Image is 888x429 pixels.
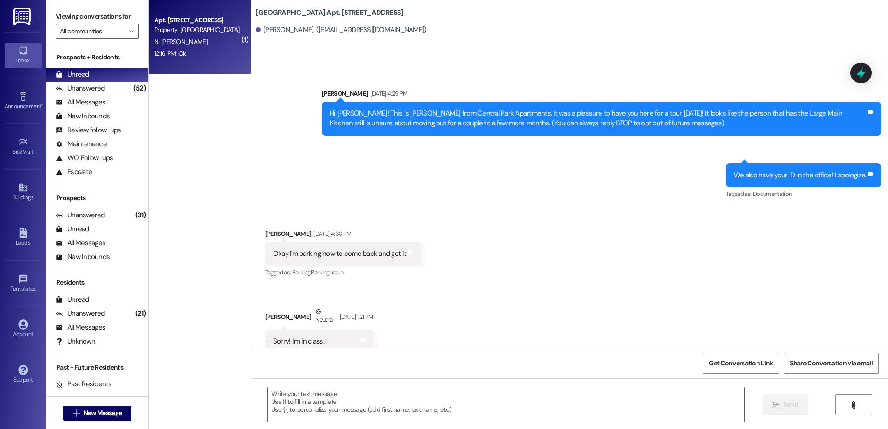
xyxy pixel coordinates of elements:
[46,52,148,62] div: Prospects + Residents
[265,307,373,330] div: [PERSON_NAME]
[154,15,240,25] div: Apt. [STREET_ADDRESS]
[56,84,105,93] div: Unanswered
[13,8,33,25] img: ResiDesk Logo
[256,8,404,18] b: [GEOGRAPHIC_DATA]: Apt. [STREET_ADDRESS]
[5,225,42,250] a: Leads
[273,337,324,346] div: Sorry! I'm in class.
[63,406,132,421] button: New Message
[322,89,881,102] div: [PERSON_NAME]
[772,401,779,409] i: 
[311,268,343,276] span: Parking issue
[41,102,43,108] span: •
[56,224,89,234] div: Unread
[784,353,879,374] button: Share Conversation via email
[790,358,873,368] span: Share Conversation via email
[273,249,406,259] div: Okay I'm parking now to come back and get it
[703,353,779,374] button: Get Conversation Link
[5,134,42,159] a: Site Visit •
[56,125,121,135] div: Review follow-ups
[131,81,148,96] div: (52)
[56,9,139,24] label: Viewing conversations for
[133,306,148,321] div: (21)
[56,238,105,248] div: All Messages
[56,97,105,107] div: All Messages
[56,153,113,163] div: WO Follow-ups
[56,323,105,332] div: All Messages
[850,401,857,409] i: 
[154,25,240,35] div: Property: [GEOGRAPHIC_DATA]
[313,307,335,326] div: Neutral
[46,278,148,287] div: Residents
[368,89,407,98] div: [DATE] 4:29 PM
[73,409,80,417] i: 
[56,167,92,177] div: Escalate
[5,271,42,296] a: Templates •
[56,252,110,262] div: New Inbounds
[133,208,148,222] div: (31)
[265,229,421,242] div: [PERSON_NAME]
[338,312,373,322] div: [DATE] 1:21 PM
[763,394,808,415] button: Send
[753,190,792,198] span: Documentation
[734,170,866,180] div: We also have your ID in the office! I apologize.
[5,317,42,342] a: Account
[56,309,105,318] div: Unanswered
[56,70,89,79] div: Unread
[33,147,35,154] span: •
[84,408,122,418] span: New Message
[256,25,427,35] div: [PERSON_NAME]. ([EMAIL_ADDRESS][DOMAIN_NAME])
[784,400,798,409] span: Send
[56,139,107,149] div: Maintenance
[56,111,110,121] div: New Inbounds
[129,27,134,35] i: 
[5,362,42,387] a: Support
[726,187,881,201] div: Tagged as:
[46,363,148,372] div: Past + Future Residents
[154,38,208,46] span: N. [PERSON_NAME]
[36,284,37,291] span: •
[56,379,112,389] div: Past Residents
[60,24,124,39] input: All communities
[56,210,105,220] div: Unanswered
[709,358,773,368] span: Get Conversation Link
[311,229,351,239] div: [DATE] 4:38 PM
[5,180,42,205] a: Buildings
[5,43,42,68] a: Inbox
[56,295,89,305] div: Unread
[154,49,186,58] div: 12:16 PM: Ok
[292,268,311,276] span: Parking ,
[56,337,95,346] div: Unknown
[265,266,421,279] div: Tagged as:
[330,109,866,129] div: Hi [PERSON_NAME]! This is [PERSON_NAME] from Central Park Apartments. It was a pleasure to have y...
[46,193,148,203] div: Prospects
